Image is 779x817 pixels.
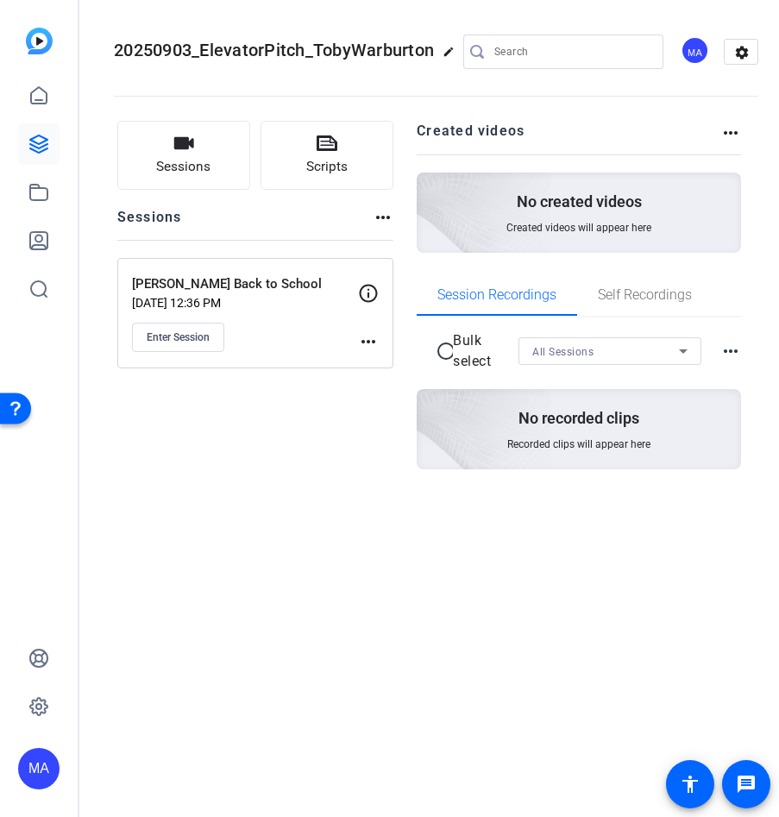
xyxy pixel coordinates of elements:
[117,207,182,240] h2: Sessions
[436,341,453,361] mat-icon: radio_button_unchecked
[681,36,711,66] ngx-avatar: Miranda Adekoje
[306,157,348,177] span: Scripts
[507,437,650,451] span: Recorded clips will appear here
[443,46,463,66] mat-icon: edit
[725,40,759,66] mat-icon: settings
[156,157,210,177] span: Sessions
[532,346,594,358] span: All Sessions
[132,274,369,294] p: [PERSON_NAME] Back to School
[506,221,651,235] span: Created videos will appear here
[437,288,556,302] span: Session Recordings
[358,331,379,352] mat-icon: more_horiz
[453,330,499,372] p: Bulk select
[26,28,53,54] img: blue-gradient.svg
[373,207,393,228] mat-icon: more_horiz
[518,408,639,429] p: No recorded clips
[132,323,224,352] button: Enter Session
[114,40,434,60] span: 20250903_ElevatorPitch_TobyWarburton
[517,192,642,212] p: No created videos
[598,288,692,302] span: Self Recordings
[117,121,250,190] button: Sessions
[720,341,741,361] mat-icon: more_horiz
[261,121,393,190] button: Scripts
[417,121,720,154] h2: Created videos
[18,748,60,789] div: MA
[681,36,709,65] div: MA
[680,774,700,795] mat-icon: accessibility
[736,774,757,795] mat-icon: message
[494,41,650,62] input: Search
[132,296,358,310] p: [DATE] 12:36 PM
[147,330,210,344] span: Enter Session
[720,123,741,143] mat-icon: more_horiz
